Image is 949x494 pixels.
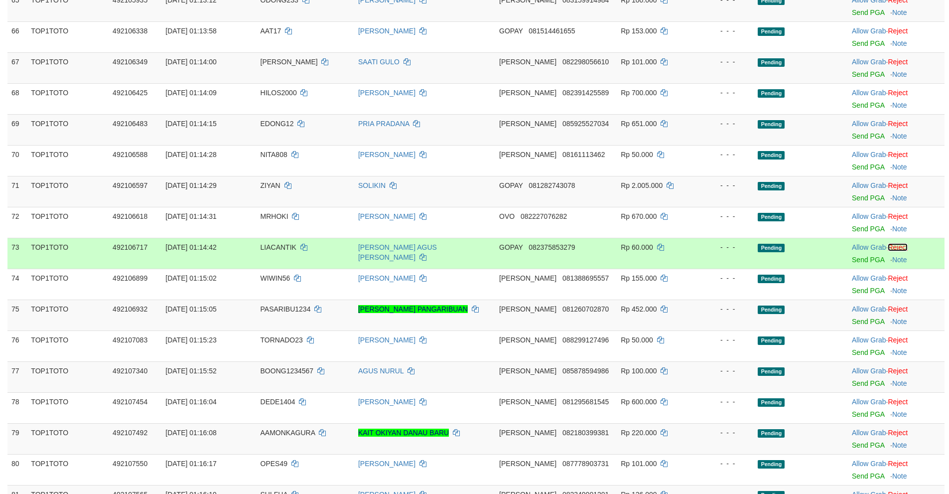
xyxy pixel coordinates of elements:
div: - - - [702,150,750,160]
a: Allow Grab [852,243,886,251]
td: · [848,361,945,392]
a: Allow Grab [852,212,886,220]
a: Send PGA [852,256,884,264]
span: AAT17 [261,27,281,35]
td: 66 [7,21,27,52]
span: AAMONKAGURA [261,429,315,437]
span: Pending [758,120,785,129]
span: [DATE] 01:16:04 [165,398,216,406]
span: [DATE] 01:13:58 [165,27,216,35]
a: Send PGA [852,132,884,140]
span: GOPAY [499,27,523,35]
span: Rp 670.000 [621,212,657,220]
span: DEDE1404 [261,398,295,406]
td: 73 [7,238,27,269]
td: · [848,207,945,238]
span: ZIYAN [261,181,280,189]
span: [PERSON_NAME] [499,398,556,406]
span: GOPAY [499,243,523,251]
div: - - - [702,242,750,252]
span: Copy 081295681545 to clipboard [562,398,609,406]
span: Copy 08161113462 to clipboard [562,151,605,159]
td: 79 [7,423,27,454]
a: Send PGA [852,441,884,449]
a: Reject [888,398,908,406]
a: Allow Grab [852,151,886,159]
td: TOP1TOTO [27,330,109,361]
a: [PERSON_NAME] [358,336,415,344]
span: NITA808 [261,151,287,159]
a: Allow Grab [852,58,886,66]
span: 492107492 [113,429,147,437]
div: - - - [702,459,750,469]
td: TOP1TOTO [27,269,109,300]
a: Send PGA [852,39,884,47]
a: Reject [888,27,908,35]
span: 492106932 [113,305,147,313]
div: - - - [702,397,750,407]
span: [DATE] 01:14:29 [165,181,216,189]
a: SAATI GULO [358,58,400,66]
span: TORNADO23 [261,336,303,344]
a: Reject [888,336,908,344]
a: Note [892,256,907,264]
span: [DATE] 01:15:05 [165,305,216,313]
span: 492107454 [113,398,147,406]
a: Reject [888,212,908,220]
span: Pending [758,58,785,67]
div: - - - [702,88,750,98]
span: Copy 081282743078 to clipboard [529,181,575,189]
span: Copy 085925527034 to clipboard [562,120,609,128]
span: 492106899 [113,274,147,282]
span: · [852,367,888,375]
a: Allow Grab [852,27,886,35]
td: TOP1TOTO [27,423,109,454]
span: Pending [758,460,785,469]
span: [DATE] 01:14:00 [165,58,216,66]
td: 70 [7,145,27,176]
td: 74 [7,269,27,300]
span: · [852,336,888,344]
td: TOP1TOTO [27,176,109,207]
span: [DATE] 01:14:15 [165,120,216,128]
div: - - - [702,273,750,283]
a: Note [892,225,907,233]
span: OPES49 [261,460,287,468]
span: [DATE] 01:15:23 [165,336,216,344]
a: Send PGA [852,225,884,233]
td: · [848,330,945,361]
td: TOP1TOTO [27,454,109,485]
span: Copy 081260702870 to clipboard [562,305,609,313]
td: · [848,145,945,176]
span: · [852,274,888,282]
a: Allow Grab [852,274,886,282]
a: Note [892,379,907,387]
span: · [852,429,888,437]
td: · [848,300,945,330]
a: Allow Grab [852,429,886,437]
a: Reject [888,89,908,97]
span: · [852,212,888,220]
span: Copy 085878594986 to clipboard [562,367,609,375]
td: TOP1TOTO [27,238,109,269]
span: [PERSON_NAME] [499,429,556,437]
a: Note [892,132,907,140]
span: WIWIN56 [261,274,290,282]
a: Reject [888,58,908,66]
span: LIACANTIK [261,243,296,251]
td: · [848,238,945,269]
a: Allow Grab [852,367,886,375]
span: [PERSON_NAME] [499,367,556,375]
td: · [848,83,945,114]
div: - - - [702,366,750,376]
span: PASARIBU1234 [261,305,311,313]
a: Send PGA [852,472,884,480]
span: 492106588 [113,151,147,159]
a: Allow Grab [852,120,886,128]
span: [DATE] 01:15:02 [165,274,216,282]
a: [PERSON_NAME] AGUS [PERSON_NAME] [358,243,437,261]
td: 75 [7,300,27,330]
a: SOLIKIN [358,181,386,189]
span: [PERSON_NAME] [499,460,556,468]
span: Rp 600.000 [621,398,657,406]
